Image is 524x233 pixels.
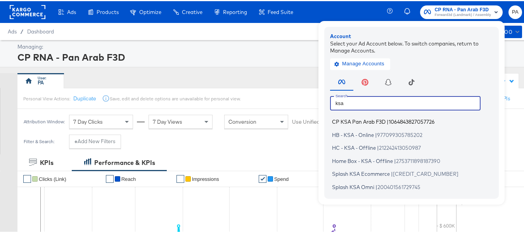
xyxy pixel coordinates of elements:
div: Managing: [17,42,520,49]
button: PA [508,4,522,18]
span: 7 Day Clicks [73,117,103,124]
span: | [377,144,379,150]
div: Performance & KPIs [94,157,155,166]
div: Attribution Window: [23,118,65,123]
span: / [17,27,27,33]
span: 7 Day Views [153,117,182,124]
button: CP RNA - Pan Arab F3DForward3d (Landmark) / Assembly [420,4,503,18]
span: Reporting [223,8,247,14]
span: Ads [8,27,17,33]
span: HB - KSA - Online [332,130,374,137]
span: 1064843827057726 [389,117,435,124]
div: Select your Ad Account below. To switch companies, return to Manage Accounts. [330,39,493,53]
span: | [375,182,377,189]
span: Conversion [228,117,256,124]
span: Creative [182,8,202,14]
label: Use Unified Attribution Setting: [292,117,365,124]
span: Forward3d (Landmark) / Assembly [435,11,491,17]
span: Ads [67,8,76,14]
div: Filter & Search: [23,138,55,143]
span: | [375,130,377,137]
span: Impressions [192,175,219,181]
button: Manage Accounts [330,57,390,68]
button: +Add New Filters [69,133,121,147]
span: Manage Accounts [336,58,384,67]
span: | [391,170,393,176]
div: Account [330,32,493,39]
span: Products [97,8,119,14]
span: 977099305785202 [377,130,422,137]
span: PA [512,7,519,16]
span: Spend [274,175,289,181]
span: HC - KSA - Offline [332,144,376,150]
span: 212242413050987 [379,144,421,150]
div: CP RNA - Pan Arab F3D [17,49,520,63]
a: ✔ [23,174,31,182]
span: Feed Suite [268,8,293,14]
span: Splash KSA Omni [332,182,374,189]
div: PA [38,78,44,85]
span: CP RNA - Pan Arab F3D [435,5,491,13]
span: 200401561729745 [377,182,420,189]
a: ✔ [259,174,266,182]
button: Duplicate [73,94,96,101]
span: | [387,117,389,124]
span: Splash KSA Ecommerce [332,170,390,176]
span: Home Box - KSA - Offline [332,156,393,163]
a: ✔ [176,174,184,182]
span: Clicks (Link) [39,175,66,181]
span: | [394,156,396,163]
a: ✔ [106,174,114,182]
div: Save, edit and delete options are unavailable for personal view. [110,95,240,101]
span: 2753711898187390 [396,156,440,163]
span: Optimize [139,8,161,14]
span: [CREDIT_CARD_NUMBER] [393,170,458,176]
span: Reach [121,175,136,181]
a: Dashboard [27,27,54,33]
strong: + [74,137,78,144]
span: CP KSA Pan Arab F3D [332,117,386,124]
div: KPIs [40,157,54,166]
div: Personal View Actions: [23,95,70,101]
